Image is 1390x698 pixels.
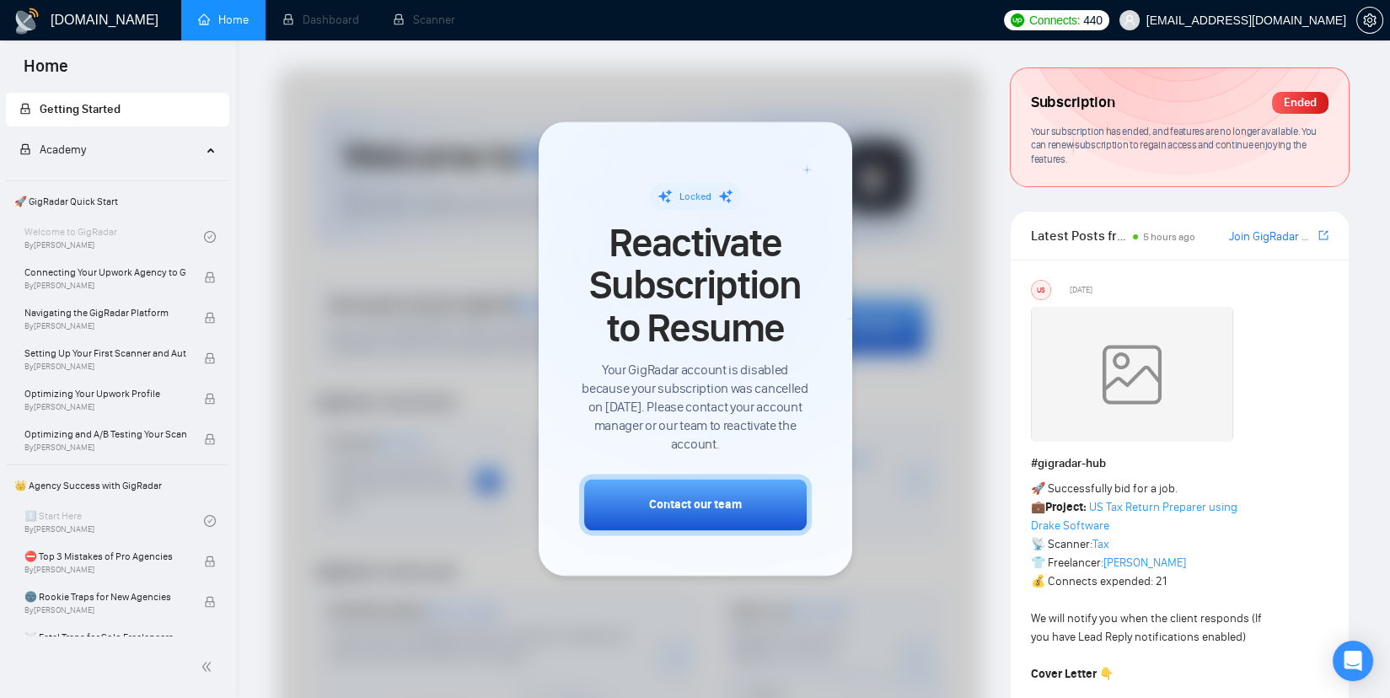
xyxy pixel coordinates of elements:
span: lock [204,393,216,405]
span: Optimizing and A/B Testing Your Scanner for Better Results [24,426,186,443]
img: logo [13,8,40,35]
span: Setting Up Your First Scanner and Auto-Bidder [24,345,186,362]
div: US [1032,281,1050,299]
div: Open Intercom Messenger [1333,641,1373,681]
span: Academy [19,142,86,157]
li: Getting Started [6,93,229,126]
a: Tax [1092,537,1109,551]
span: [DATE] [1070,282,1092,298]
span: Connecting Your Upwork Agency to GigRadar [24,264,186,281]
div: Contact our team [649,497,742,514]
img: weqQh+iSagEgQAAAABJRU5ErkJggg== [1031,307,1233,442]
span: lock [204,556,216,567]
span: lock [204,352,216,364]
span: Locked [679,191,711,202]
span: lock [204,433,216,445]
a: [PERSON_NAME] [1103,556,1186,570]
span: export [1318,228,1328,242]
span: By [PERSON_NAME] [24,402,186,412]
button: Contact our team [579,475,812,536]
span: double-left [201,658,217,675]
span: By [PERSON_NAME] [24,281,186,291]
span: 440 [1083,11,1102,30]
span: lock [204,312,216,324]
span: Navigating the GigRadar Platform [24,304,186,321]
span: 🌚 Rookie Traps for New Agencies [24,588,186,605]
span: check-circle [204,231,216,243]
span: lock [19,143,31,155]
span: By [PERSON_NAME] [24,443,186,453]
span: lock [204,596,216,608]
span: Home [10,54,82,89]
span: Your subscription has ended, and features are no longer available. You can renew subscription to ... [1031,125,1317,165]
span: lock [19,103,31,115]
span: setting [1357,13,1382,27]
span: 🚀 GigRadar Quick Start [8,185,228,218]
h1: # gigradar-hub [1031,454,1328,473]
span: 5 hours ago [1143,231,1195,243]
a: export [1318,228,1328,244]
span: user [1124,14,1135,26]
a: Join GigRadar Slack Community [1229,228,1315,246]
img: upwork-logo.png [1011,13,1024,27]
span: By [PERSON_NAME] [24,321,186,331]
a: homeHome [198,13,249,27]
span: ⛔ Top 3 Mistakes of Pro Agencies [24,548,186,565]
div: Ended [1272,92,1328,114]
span: Academy [40,142,86,157]
span: check-circle [204,515,216,527]
span: Optimizing Your Upwork Profile [24,385,186,402]
strong: Cover Letter 👇 [1031,667,1114,681]
span: By [PERSON_NAME] [24,565,186,575]
span: Your GigRadar account is disabled because your subscription was cancelled on [DATE]. Please conta... [579,362,812,454]
span: Subscription [1031,89,1114,117]
button: setting [1356,7,1383,34]
span: 👑 Agency Success with GigRadar [8,469,228,502]
span: Connects: [1029,11,1080,30]
span: Reactivate Subscription to Resume [579,222,812,349]
span: Latest Posts from the GigRadar Community [1031,225,1128,246]
a: setting [1356,13,1383,27]
strong: Project: [1045,500,1087,514]
span: lock [204,271,216,283]
span: ☠️ Fatal Traps for Solo Freelancers [24,629,186,646]
a: US Tax Return Preparer using Drake Software [1031,500,1237,533]
span: Getting Started [40,102,121,116]
span: By [PERSON_NAME] [24,605,186,615]
span: By [PERSON_NAME] [24,362,186,372]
